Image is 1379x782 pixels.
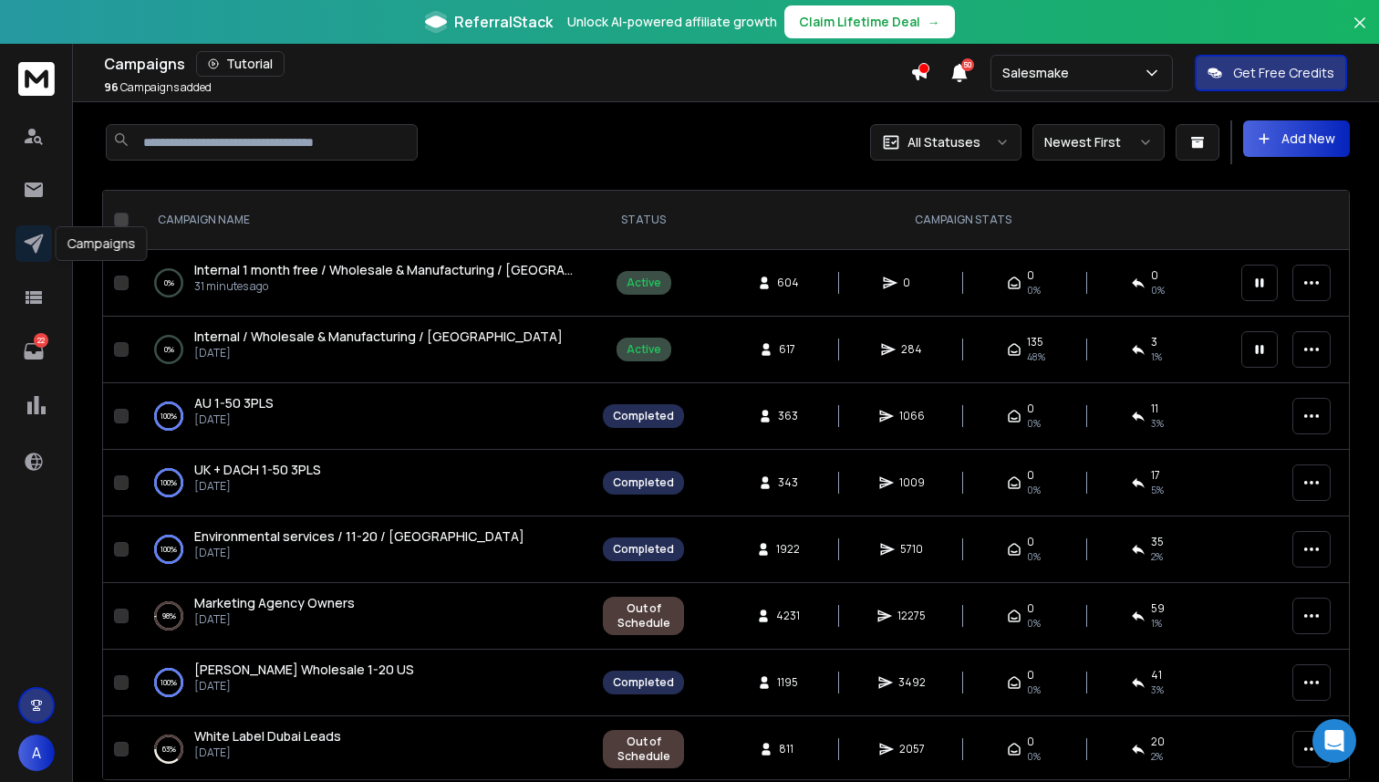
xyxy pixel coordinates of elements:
span: 4231 [776,609,800,623]
p: [DATE] [194,412,274,427]
span: White Label Dubai Leads [194,727,341,745]
p: 98 % [162,607,176,625]
div: Open Intercom Messenger [1312,719,1356,763]
p: 100 % [161,407,177,425]
span: Environmental services / 11-20 / [GEOGRAPHIC_DATA] [194,527,524,545]
button: Newest First [1032,124,1165,161]
button: A [18,735,55,771]
div: Completed [613,542,674,557]
div: Campaigns [104,51,910,77]
a: UK + DACH 1-50 3PLS [194,461,321,479]
p: [DATE] [194,746,341,760]
p: 22 [34,333,48,348]
span: 17 [1151,468,1160,483]
span: 1009 [899,475,925,490]
span: 343 [778,475,798,490]
p: [DATE] [194,479,321,494]
th: CAMPAIGN NAME [136,191,592,250]
a: Marketing Agency Owners [194,594,355,612]
td: 98%Marketing Agency Owners[DATE] [136,583,592,650]
td: 100%AU 1-50 3PLS[DATE] [136,383,592,450]
span: 0 [903,276,921,290]
span: UK + DACH 1-50 3PLS [194,461,321,478]
span: 3 % [1151,683,1164,697]
span: 0 [1027,601,1034,616]
span: 59 [1151,601,1165,616]
p: 100 % [161,540,177,558]
a: 22 [16,333,52,370]
span: 41 [1151,668,1162,683]
span: 20 [1151,735,1165,749]
p: [DATE] [194,546,524,560]
span: 0% [1151,283,1165,297]
span: 35 [1151,535,1164,549]
button: Claim Lifetime Deal→ [784,5,955,38]
button: Add New [1243,120,1350,157]
td: 100%Environmental services / 11-20 / [GEOGRAPHIC_DATA][DATE] [136,516,592,583]
div: Active [627,276,661,290]
th: STATUS [592,191,695,250]
span: 5 % [1151,483,1164,497]
p: Salesmake [1002,64,1076,82]
span: 3 [1151,335,1157,349]
span: 3 % [1151,416,1164,431]
span: 1 % [1151,349,1162,364]
span: ReferralStack [454,11,553,33]
a: Environmental services / 11-20 / [GEOGRAPHIC_DATA] [194,527,524,546]
a: [PERSON_NAME] Wholesale 1-20 US [194,661,414,679]
span: → [928,13,940,31]
span: 0% [1027,483,1041,497]
div: Completed [613,675,674,690]
span: 284 [901,342,922,357]
p: 63 % [162,740,176,758]
span: 5710 [900,542,923,557]
span: 12275 [897,609,926,623]
span: 0 [1027,668,1034,683]
span: 0% [1027,283,1041,297]
span: 0 [1027,268,1034,283]
span: 11 [1151,401,1158,416]
div: Campaigns [56,226,148,261]
div: Completed [613,409,674,423]
p: Get Free Credits [1233,64,1334,82]
div: Completed [613,475,674,490]
span: 1195 [777,675,798,690]
span: 811 [779,742,797,756]
p: Unlock AI-powered affiliate growth [567,13,777,31]
span: 1066 [899,409,925,423]
span: 0 [1027,468,1034,483]
a: AU 1-50 3PLS [194,394,274,412]
span: 0% [1027,616,1041,631]
button: Get Free Credits [1195,55,1347,91]
a: Internal / Wholesale & Manufacturing / [GEOGRAPHIC_DATA] [194,328,563,346]
span: 3492 [898,675,926,690]
a: White Label Dubai Leads [194,727,341,746]
span: 0% [1027,683,1041,697]
span: 2057 [899,742,925,756]
span: Internal / Wholesale & Manufacturing / [GEOGRAPHIC_DATA] [194,328,563,345]
span: 617 [779,342,797,357]
span: 0 [1027,401,1034,416]
div: Out of Schedule [613,735,674,764]
span: 135 [1027,335,1043,349]
td: 0%Internal / Wholesale & Manufacturing / [GEOGRAPHIC_DATA][DATE] [136,317,592,383]
span: 0 [1027,535,1034,549]
td: 100%[PERSON_NAME] Wholesale 1-20 US[DATE] [136,650,592,716]
span: 96 [104,79,119,95]
p: [DATE] [194,612,355,627]
div: Active [627,342,661,357]
p: All Statuses [907,133,980,151]
span: Marketing Agency Owners [194,594,355,611]
td: 100%UK + DACH 1-50 3PLS[DATE] [136,450,592,516]
span: 0 [1151,268,1158,283]
p: 100 % [161,474,177,492]
div: Out of Schedule [613,601,674,631]
p: 31 minutes ago [194,279,574,294]
a: Internal 1 month free / Wholesale & Manufacturing / [GEOGRAPHIC_DATA] [194,261,574,279]
button: Close banner [1348,11,1372,55]
span: 604 [777,276,799,290]
span: 0 [1027,735,1034,749]
span: 1 % [1151,616,1162,631]
p: [DATE] [194,679,414,693]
